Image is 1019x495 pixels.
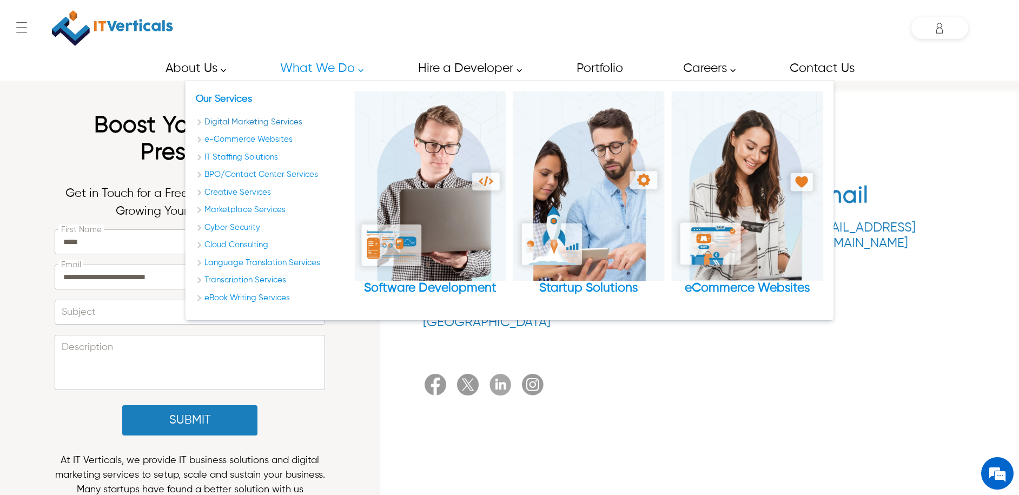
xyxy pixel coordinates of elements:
div: Software Development [354,91,506,309]
img: Startup Solutions [513,91,664,281]
a: Creative Services [196,187,347,199]
a: Hire a Developer [406,56,528,81]
div: Minimize live chat window [177,5,203,31]
a: Contact Us [777,56,866,81]
a: [EMAIL_ADDRESS][DOMAIN_NAME] [810,220,976,252]
a: Portfolio [564,56,634,81]
a: Twitter [457,374,489,399]
div: Startup Solutions [513,91,664,309]
a: Startup Solutions [513,91,664,296]
a: e-Commerce Websites [196,134,347,146]
img: Facebook [425,374,446,395]
textarea: Type your message and click 'Submit' [5,295,206,333]
div: Leave a message [56,61,182,75]
img: logo_Zg8I0qSkbAqR2WFHt3p6CTuqpyXMFPubPcD2OT02zFN43Cy9FUNNG3NEPhM_Q1qe_.png [18,65,45,71]
img: salesiqlogo_leal7QplfZFryJ6FIlVepeu7OftD7mt8q6exU6-34PB8prfIgodN67KcxXM9Y7JQ_.png [75,284,82,291]
a: Software Development [354,91,506,296]
a: Marketplace Services [196,204,347,216]
a: Cyber Security [196,222,347,234]
a: About Us [153,56,232,81]
a: bpo contact center services [196,169,347,181]
a: eBook Writing Services [196,292,347,305]
em: Driven by SalesIQ [85,283,137,291]
div: eCommerce Websites [671,91,823,309]
a: Digital Marketing Services [196,116,347,129]
a: Cloud Consulting [196,239,347,252]
img: Twitter [457,374,479,395]
a: IT Verticals Inc [51,5,174,51]
a: What We Do [268,56,369,81]
span: We are offline. Please leave us a message. [23,136,189,246]
img: eCommerce Websites [671,91,823,281]
h1: Boost Your Online Presence [55,112,325,171]
em: Submit [158,333,196,348]
h2: Email [810,182,976,215]
div: Startup Solutions [513,281,664,296]
img: IT Verticals Inc [52,5,173,51]
a: IT Staffing Solutions [196,151,347,164]
a: Our Services [196,94,252,104]
div: Software Development [354,281,506,296]
p: [GEOGRAPHIC_DATA] [423,315,589,331]
a: Transcription Services [196,274,347,287]
a: It Verticals Instagram [522,374,554,399]
a: Language Translation Services [196,257,347,269]
a: eCommerce Websites [671,91,823,296]
div: eCommerce Websites [671,281,823,296]
img: Software Development [354,91,506,281]
a: Facebook [425,374,457,399]
button: Submit [122,405,257,435]
p: Get in Touch for a Free Consultation and Start Growing Your Brand [DATE]! [55,185,325,221]
a: Careers [671,56,742,81]
img: It Verticals Instagram [522,374,544,395]
img: Linkedin [489,374,511,395]
a: Linkedin [489,374,522,399]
